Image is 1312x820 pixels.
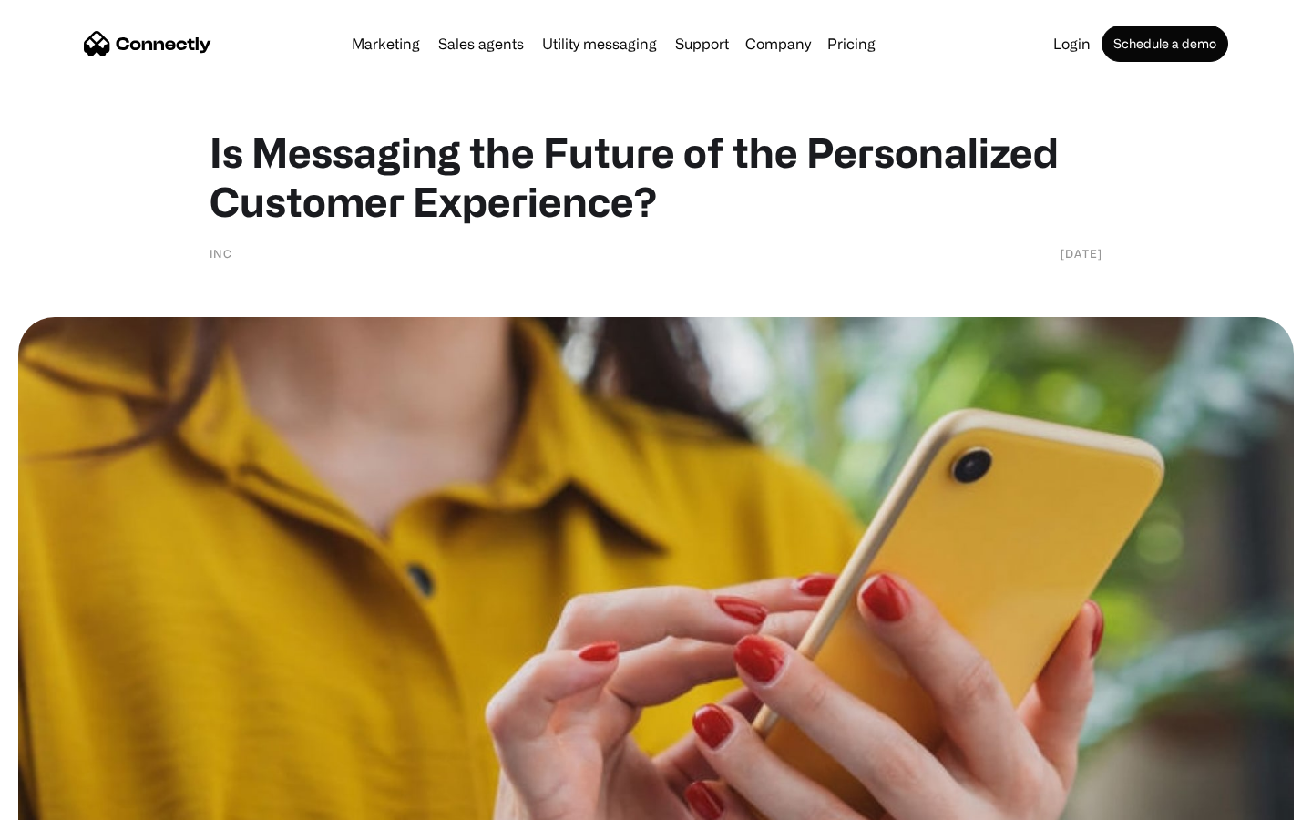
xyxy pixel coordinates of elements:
[431,36,531,51] a: Sales agents
[1102,26,1228,62] a: Schedule a demo
[84,30,211,57] a: home
[210,128,1102,226] h1: Is Messaging the Future of the Personalized Customer Experience?
[36,788,109,814] ul: Language list
[1061,244,1102,262] div: [DATE]
[745,31,811,56] div: Company
[668,36,736,51] a: Support
[1046,36,1098,51] a: Login
[535,36,664,51] a: Utility messaging
[18,788,109,814] aside: Language selected: English
[820,36,883,51] a: Pricing
[740,31,816,56] div: Company
[210,244,232,262] div: Inc
[344,36,427,51] a: Marketing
